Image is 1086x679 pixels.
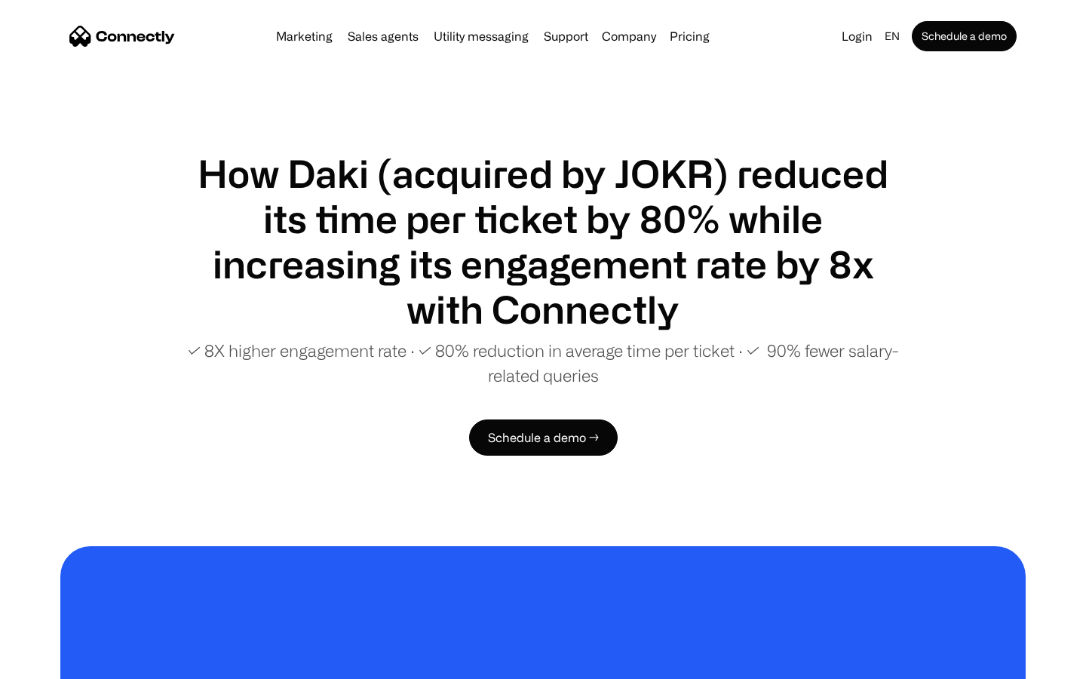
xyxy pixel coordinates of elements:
[30,653,90,674] ul: Language list
[538,30,594,42] a: Support
[428,30,535,42] a: Utility messaging
[885,26,900,47] div: en
[836,26,879,47] a: Login
[181,151,905,332] h1: How Daki (acquired by JOKR) reduced its time per ticket by 80% while increasing its engagement ra...
[469,419,618,456] a: Schedule a demo →
[270,30,339,42] a: Marketing
[15,651,90,674] aside: Language selected: English
[602,26,656,47] div: Company
[879,26,909,47] div: en
[597,26,661,47] div: Company
[664,30,716,42] a: Pricing
[912,21,1017,51] a: Schedule a demo
[181,338,905,388] p: ✓ 8X higher engagement rate ∙ ✓ 80% reduction in average time per ticket ∙ ✓ 90% fewer salary-rel...
[342,30,425,42] a: Sales agents
[69,25,175,48] a: home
